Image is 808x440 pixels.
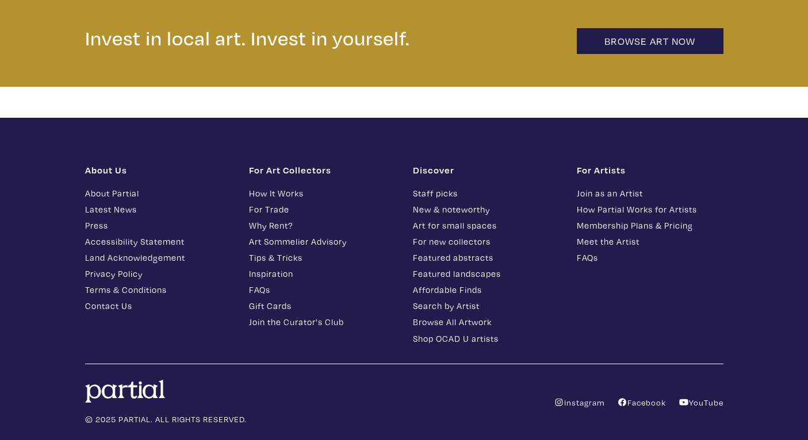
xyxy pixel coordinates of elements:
[577,235,723,248] a: Meet the Artist
[413,219,560,232] a: Art for small spaces
[85,283,232,296] a: Terms & Conditions
[413,187,560,200] a: Staff picks
[85,187,232,200] a: About Partial
[85,219,232,232] a: Press
[249,219,396,232] a: Why Rent?
[85,299,232,312] a: Contact Us
[85,380,166,403] img: logo.svg
[413,235,560,248] a: For new collectors
[413,251,560,264] a: Featured abstracts
[577,219,723,232] a: Membership Plans & Pricing
[554,397,604,408] a: Instagram
[76,380,404,426] div: © 2025 PARTIAL. ALL RIGHTS RESERVED.
[249,315,396,329] a: Join the Curator's Club
[249,283,396,296] a: FAQs
[249,187,396,200] a: How It Works
[577,28,723,54] a: Browse Art Now
[577,251,723,264] a: FAQs
[577,203,723,216] a: How Partial Works for Artists
[577,164,723,176] h1: For Artists
[85,267,232,280] a: Privacy Policy
[249,299,396,312] a: Gift Cards
[249,203,396,216] a: For Trade
[85,235,232,248] a: Accessibility Statement
[413,315,560,329] a: Browse All Artwork
[249,235,396,248] a: Art Sommelier Advisory
[617,397,666,408] a: Facebook
[679,397,723,408] a: YouTube
[85,26,560,51] h2: Invest in local art. Invest in yourself.
[413,203,560,216] a: New & noteworthy
[85,203,232,216] a: Latest News
[249,267,396,280] a: Inspiration
[413,299,560,312] a: Search by Artist
[249,251,396,264] a: Tips & Tricks
[413,283,560,296] a: Affordable Finds
[413,164,560,176] h1: Discover
[413,332,560,345] a: Shop OCAD U artists
[85,251,232,264] a: Land Acknowledgement
[413,267,560,280] a: Featured landscapes
[249,164,396,176] h1: For Art Collectors
[85,164,232,176] h1: About Us
[577,187,723,200] a: Join as an Artist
